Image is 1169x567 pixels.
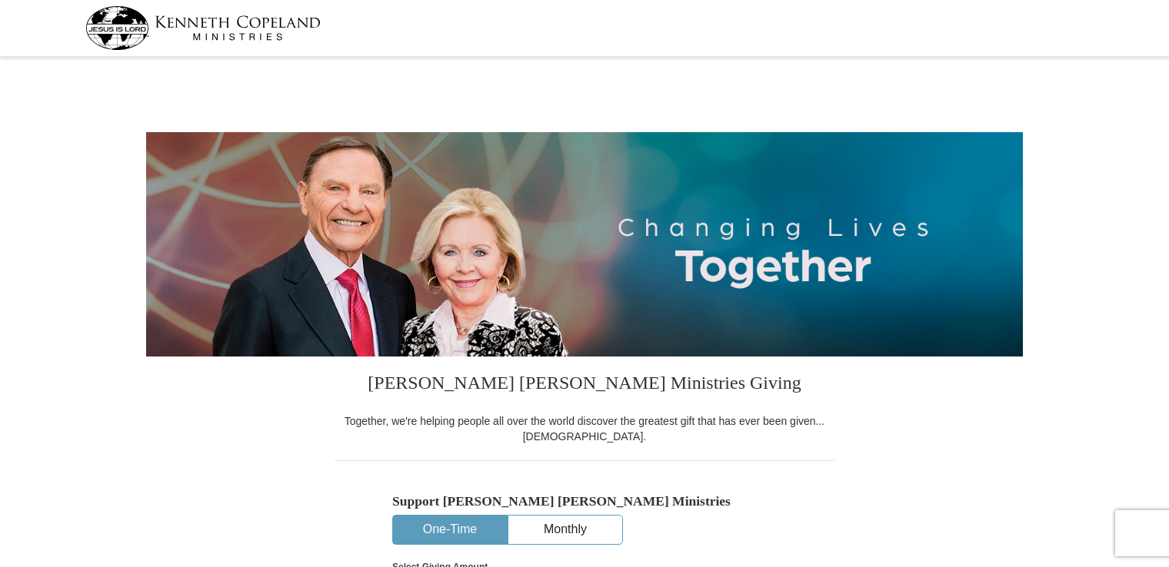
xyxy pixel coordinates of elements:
[335,413,834,444] div: Together, we're helping people all over the world discover the greatest gift that has ever been g...
[392,493,777,509] h5: Support [PERSON_NAME] [PERSON_NAME] Ministries
[508,516,622,544] button: Monthly
[85,6,321,50] img: kcm-header-logo.svg
[393,516,507,544] button: One-Time
[335,356,834,413] h3: [PERSON_NAME] [PERSON_NAME] Ministries Giving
